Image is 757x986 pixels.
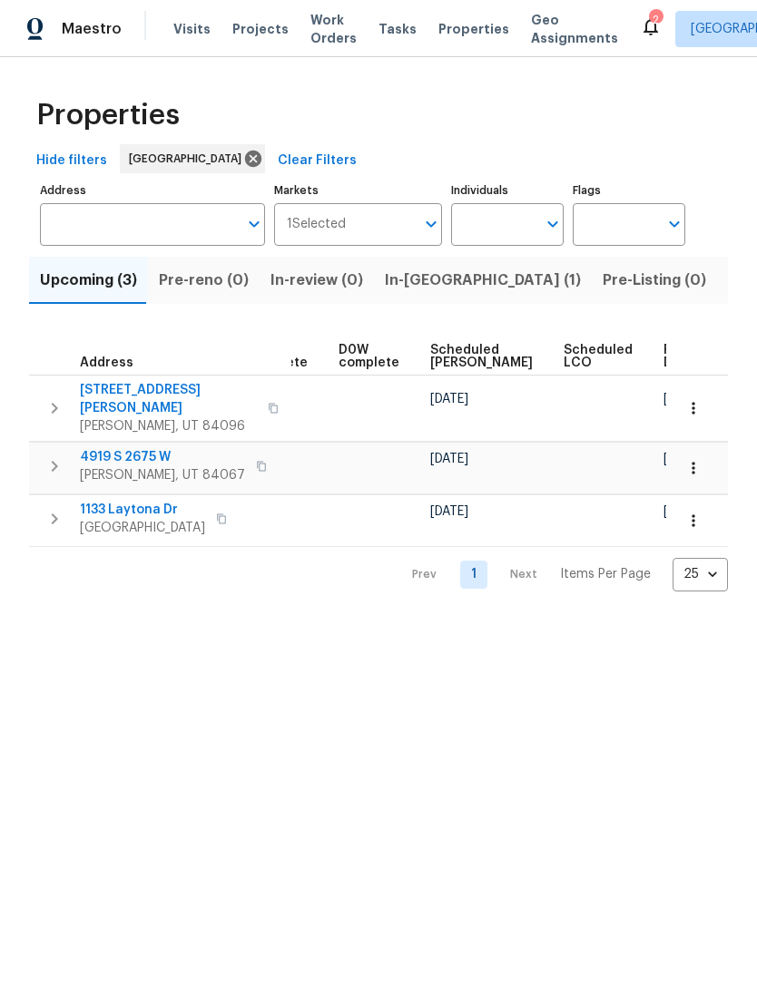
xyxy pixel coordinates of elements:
[564,344,633,369] span: Scheduled LCO
[80,417,257,435] span: [PERSON_NAME], UT 84096
[36,150,107,172] span: Hide filters
[36,106,180,124] span: Properties
[274,185,443,196] label: Markets
[339,344,399,369] span: D0W complete
[173,20,211,38] span: Visits
[540,211,565,237] button: Open
[129,150,249,168] span: [GEOGRAPHIC_DATA]
[430,453,468,465] span: [DATE]
[573,185,685,196] label: Flags
[438,20,509,38] span: Properties
[603,268,706,293] span: Pre-Listing (0)
[664,453,702,465] span: [DATE]
[62,20,122,38] span: Maestro
[430,393,468,405] span: [DATE]
[664,344,703,369] span: Ready Date
[241,211,267,237] button: Open
[80,519,205,537] span: [GEOGRAPHIC_DATA]
[531,11,618,47] span: Geo Assignments
[80,466,245,484] span: [PERSON_NAME], UT 84067
[287,217,346,232] span: 1 Selected
[378,23,417,35] span: Tasks
[662,211,687,237] button: Open
[80,356,133,369] span: Address
[80,381,257,417] span: [STREET_ADDRESS][PERSON_NAME]
[29,144,114,178] button: Hide filters
[159,268,249,293] span: Pre-reno (0)
[451,185,564,196] label: Individuals
[40,268,137,293] span: Upcoming (3)
[270,144,364,178] button: Clear Filters
[270,268,363,293] span: In-review (0)
[460,561,487,589] a: Goto page 1
[430,505,468,518] span: [DATE]
[278,150,357,172] span: Clear Filters
[395,558,728,591] nav: Pagination Navigation
[232,20,289,38] span: Projects
[418,211,444,237] button: Open
[310,11,357,47] span: Work Orders
[649,11,662,29] div: 2
[560,565,651,583] p: Items Per Page
[673,551,728,598] div: 25
[80,501,205,519] span: 1133 Laytona Dr
[120,144,265,173] div: [GEOGRAPHIC_DATA]
[80,448,245,466] span: 4919 S 2675 W
[664,393,702,405] span: [DATE]
[664,505,702,518] span: [DATE]
[385,268,581,293] span: In-[GEOGRAPHIC_DATA] (1)
[430,344,533,369] span: Scheduled [PERSON_NAME]
[40,185,265,196] label: Address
